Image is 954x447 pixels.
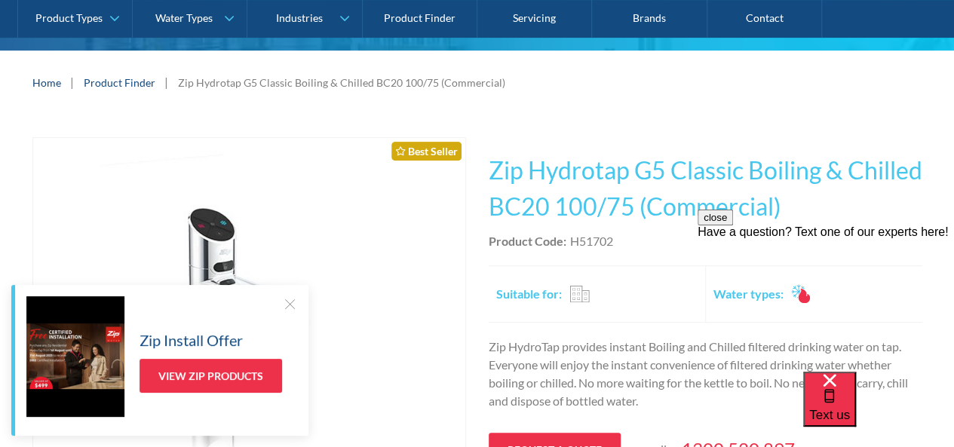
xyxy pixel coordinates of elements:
a: Home [32,75,61,90]
iframe: podium webchat widget bubble [803,372,954,447]
div: | [163,73,170,91]
strong: Product Code: [489,234,566,248]
a: View Zip Products [140,359,282,393]
h1: Zip Hydrotap G5 Classic Boiling & Chilled BC20 100/75 (Commercial) [489,152,922,225]
p: Zip HydroTap provides instant Boiling and Chilled filtered drinking water on tap. Everyone will e... [489,338,922,410]
div: Best Seller [391,142,462,161]
div: Product Types [35,12,103,25]
h2: Suitable for: [496,285,562,303]
img: Zip Install Offer [26,296,124,417]
div: Water Types [155,12,213,25]
a: Product Finder [84,75,155,90]
div: Industries [275,12,322,25]
h5: Zip Install Offer [140,329,243,351]
div: | [69,73,76,91]
iframe: podium webchat widget prompt [698,210,954,390]
div: Zip Hydrotap G5 Classic Boiling & Chilled BC20 100/75 (Commercial) [178,75,505,90]
div: H51702 [570,232,613,250]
